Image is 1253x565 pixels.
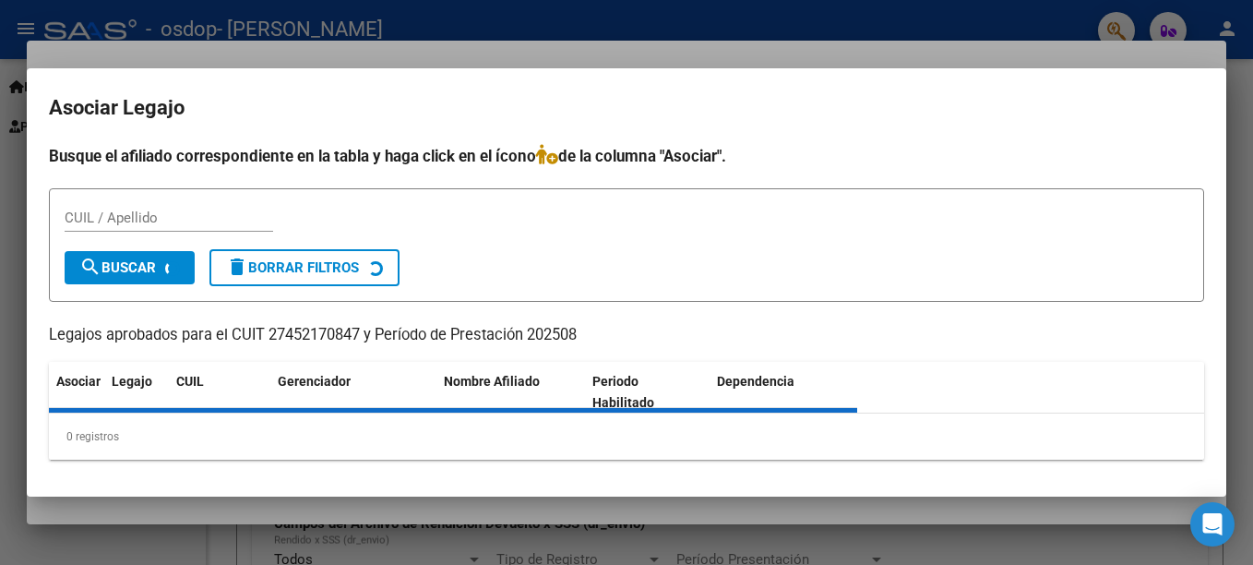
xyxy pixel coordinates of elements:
mat-icon: delete [226,256,248,278]
span: CUIL [176,374,204,389]
datatable-header-cell: Nombre Afiliado [436,362,585,423]
datatable-header-cell: Asociar [49,362,104,423]
datatable-header-cell: Legajo [104,362,169,423]
span: Periodo Habilitado [592,374,654,410]
span: Gerenciador [278,374,351,389]
div: 0 registros [49,414,1204,460]
span: Legajo [112,374,152,389]
span: Dependencia [717,374,794,389]
div: Open Intercom Messenger [1190,502,1235,547]
button: Buscar [65,251,195,284]
p: Legajos aprobados para el CUIT 27452170847 y Período de Prestación 202508 [49,324,1204,347]
datatable-header-cell: Dependencia [710,362,858,423]
h2: Asociar Legajo [49,90,1204,126]
span: Asociar [56,374,101,389]
span: Nombre Afiliado [444,374,540,389]
h4: Busque el afiliado correspondiente en la tabla y haga click en el ícono de la columna "Asociar". [49,144,1204,168]
button: Borrar Filtros [209,249,400,286]
span: Borrar Filtros [226,259,359,276]
span: Buscar [79,259,156,276]
datatable-header-cell: Gerenciador [270,362,436,423]
datatable-header-cell: Periodo Habilitado [585,362,710,423]
mat-icon: search [79,256,101,278]
datatable-header-cell: CUIL [169,362,270,423]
